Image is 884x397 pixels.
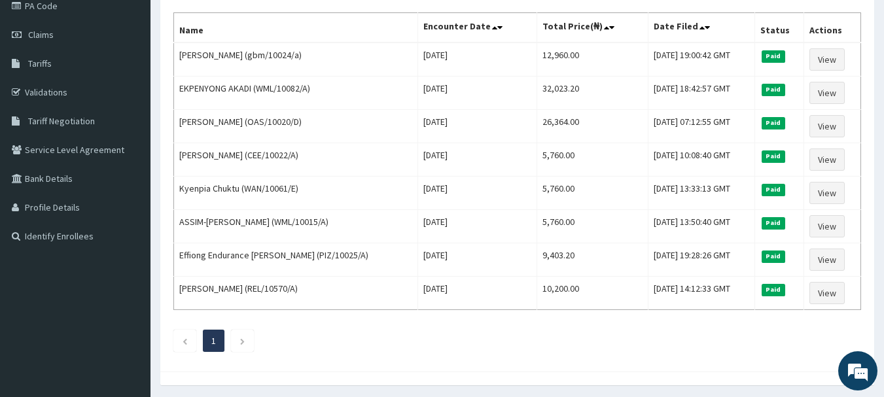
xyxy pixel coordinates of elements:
[182,335,188,347] a: Previous page
[76,116,181,249] span: We're online!
[417,43,537,77] td: [DATE]
[537,177,648,210] td: 5,760.00
[174,277,418,310] td: [PERSON_NAME] (REL/10570/A)
[648,210,754,243] td: [DATE] 13:50:40 GMT
[809,115,845,137] a: View
[762,117,785,129] span: Paid
[417,77,537,110] td: [DATE]
[804,13,861,43] th: Actions
[648,243,754,277] td: [DATE] 19:28:26 GMT
[417,13,537,43] th: Encounter Date
[648,43,754,77] td: [DATE] 19:00:42 GMT
[174,110,418,143] td: [PERSON_NAME] (OAS/10020/D)
[24,65,53,98] img: d_794563401_company_1708531726252_794563401
[762,184,785,196] span: Paid
[537,43,648,77] td: 12,960.00
[809,48,845,71] a: View
[537,110,648,143] td: 26,364.00
[648,13,754,43] th: Date Filed
[809,215,845,237] a: View
[809,249,845,271] a: View
[809,82,845,104] a: View
[762,84,785,95] span: Paid
[762,284,785,296] span: Paid
[211,335,216,347] a: Page 1 is your current page
[537,13,648,43] th: Total Price(₦)
[648,143,754,177] td: [DATE] 10:08:40 GMT
[417,177,537,210] td: [DATE]
[648,177,754,210] td: [DATE] 13:33:13 GMT
[762,50,785,62] span: Paid
[174,177,418,210] td: Kyenpia Chuktu (WAN/10061/E)
[28,115,95,127] span: Tariff Negotiation
[648,277,754,310] td: [DATE] 14:12:33 GMT
[68,73,220,90] div: Chat with us now
[417,243,537,277] td: [DATE]
[762,150,785,162] span: Paid
[174,77,418,110] td: EKPENYONG AKADI (WML/10082/A)
[537,143,648,177] td: 5,760.00
[754,13,804,43] th: Status
[809,148,845,171] a: View
[648,110,754,143] td: [DATE] 07:12:55 GMT
[417,110,537,143] td: [DATE]
[809,282,845,304] a: View
[648,77,754,110] td: [DATE] 18:42:57 GMT
[537,77,648,110] td: 32,023.20
[28,58,52,69] span: Tariffs
[762,217,785,229] span: Paid
[537,277,648,310] td: 10,200.00
[417,143,537,177] td: [DATE]
[537,210,648,243] td: 5,760.00
[174,143,418,177] td: [PERSON_NAME] (CEE/10022/A)
[174,43,418,77] td: [PERSON_NAME] (gbm/10024/a)
[174,243,418,277] td: Effiong Endurance [PERSON_NAME] (PIZ/10025/A)
[762,250,785,262] span: Paid
[809,182,845,204] a: View
[537,243,648,277] td: 9,403.20
[417,210,537,243] td: [DATE]
[417,277,537,310] td: [DATE]
[215,7,246,38] div: Minimize live chat window
[239,335,245,347] a: Next page
[174,13,418,43] th: Name
[7,261,249,307] textarea: Type your message and hit 'Enter'
[28,29,54,41] span: Claims
[174,210,418,243] td: ASSIM-[PERSON_NAME] (WML/10015/A)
